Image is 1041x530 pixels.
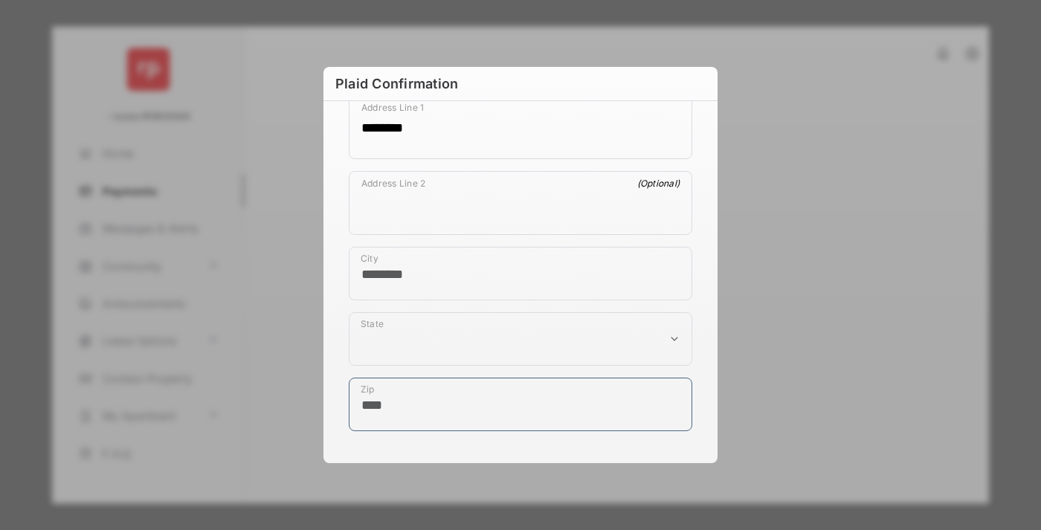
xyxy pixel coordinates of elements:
div: payment_method_screening[postal_addresses][locality] [349,247,692,300]
div: payment_method_screening[postal_addresses][addressLine1] [349,95,692,159]
div: payment_method_screening[postal_addresses][administrativeArea] [349,312,692,366]
h6: Plaid Confirmation [323,67,718,101]
div: payment_method_screening[postal_addresses][postalCode] [349,378,692,431]
div: payment_method_screening[postal_addresses][addressLine2] [349,171,692,235]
